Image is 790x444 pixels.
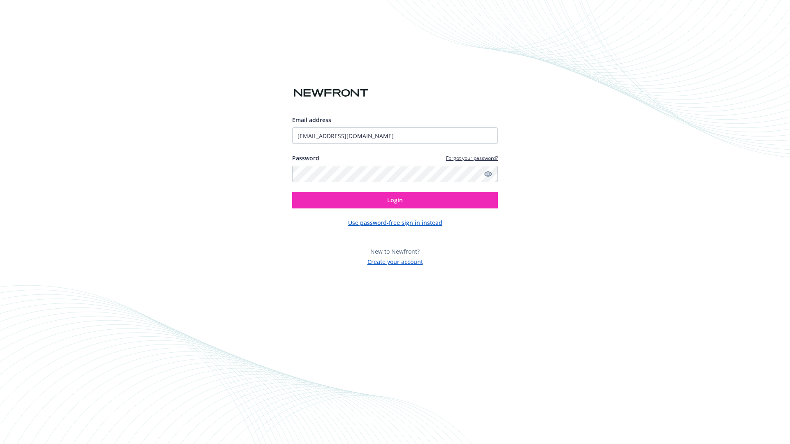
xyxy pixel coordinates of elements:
[292,86,370,100] img: Newfront logo
[387,196,403,204] span: Login
[446,155,498,162] a: Forgot your password?
[292,154,319,162] label: Password
[367,256,423,266] button: Create your account
[348,218,442,227] button: Use password-free sign in instead
[292,116,331,124] span: Email address
[292,127,498,144] input: Enter your email
[292,192,498,208] button: Login
[483,169,493,179] a: Show password
[292,166,498,182] input: Enter your password
[370,247,420,255] span: New to Newfront?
